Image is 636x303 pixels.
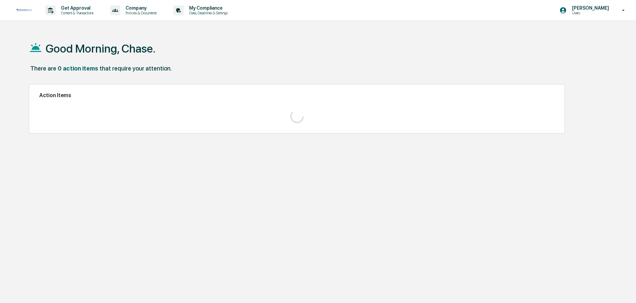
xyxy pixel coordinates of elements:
h1: Good Morning, Chase. [46,42,156,55]
div: 0 action items [58,65,98,72]
p: Users [567,11,612,15]
p: Content & Transactions [56,11,97,15]
p: Data, Deadlines & Settings [184,11,231,15]
img: logo [16,8,32,12]
div: that require your attention. [100,65,172,72]
div: There are [30,65,56,72]
p: [PERSON_NAME] [567,5,612,11]
h2: Action Items [39,92,554,98]
p: My Compliance [184,5,231,11]
p: Company [120,5,160,11]
p: Policies & Documents [120,11,160,15]
p: Get Approval [56,5,97,11]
